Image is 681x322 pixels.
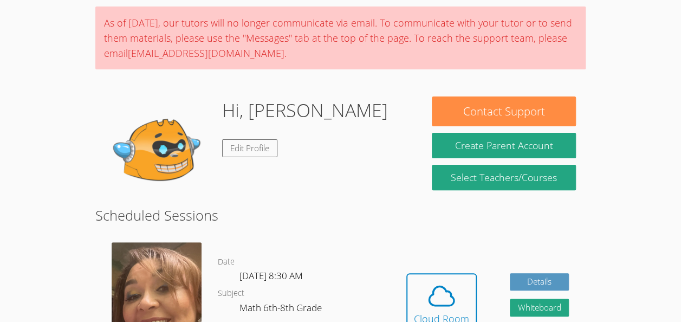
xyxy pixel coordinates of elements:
h2: Scheduled Sessions [95,205,586,226]
button: Contact Support [432,96,575,126]
img: default.png [105,96,213,205]
dt: Subject [218,287,244,300]
a: Select Teachers/Courses [432,165,575,190]
dd: Math 6th-8th Grade [239,300,324,319]
dt: Date [218,255,235,269]
span: [DATE] 8:30 AM [239,269,303,282]
a: Details [510,273,569,291]
div: As of [DATE], our tutors will no longer communicate via email. To communicate with your tutor or ... [95,7,586,69]
button: Create Parent Account [432,133,575,158]
h1: Hi, [PERSON_NAME] [222,96,388,124]
a: Edit Profile [222,139,277,157]
button: Whiteboard [510,299,569,317]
